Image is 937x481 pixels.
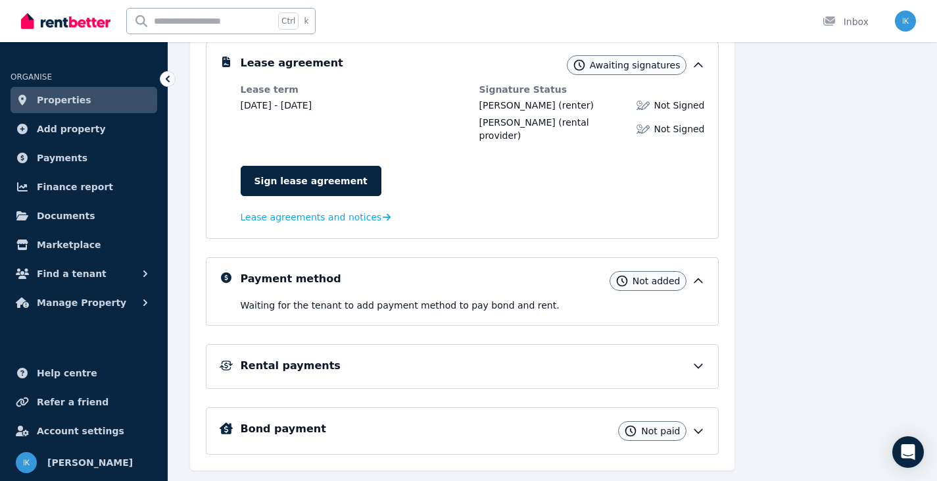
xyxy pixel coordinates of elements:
[37,179,113,195] span: Finance report
[637,99,650,112] img: Lease not signed
[11,174,157,200] a: Finance report
[37,266,107,282] span: Find a tenant
[11,116,157,142] a: Add property
[278,13,299,30] span: Ctrl
[479,83,705,96] dt: Signature Status
[892,436,924,468] div: Open Intercom Messenger
[241,358,341,374] h5: Rental payments
[241,299,705,312] p: Waiting for the tenant to add payment method to pay bond and rent .
[11,87,157,113] a: Properties
[11,203,157,229] a: Documents
[37,394,108,410] span: Refer a friend
[637,122,650,136] img: Lease not signed
[220,422,233,434] img: Bond Details
[304,16,308,26] span: k
[37,150,87,166] span: Payments
[37,423,124,439] span: Account settings
[11,360,157,386] a: Help centre
[479,116,629,142] div: (rental provider)
[11,290,157,316] button: Manage Property
[11,72,52,82] span: ORGANISE
[241,166,381,196] a: Sign lease agreement
[37,237,101,253] span: Marketplace
[47,455,133,470] span: [PERSON_NAME]
[37,295,126,311] span: Manage Property
[823,15,869,28] div: Inbox
[479,117,556,128] span: [PERSON_NAME]
[37,365,97,381] span: Help centre
[590,59,681,72] span: Awaiting signatures
[11,261,157,287] button: Find a tenant
[241,83,466,96] dt: Lease term
[241,421,326,437] h5: Bond payment
[241,211,382,224] span: Lease agreements and notices
[220,361,233,370] img: Rental Payments
[641,424,680,438] span: Not paid
[11,232,157,258] a: Marketplace
[895,11,916,32] img: Igor Kuster
[241,211,391,224] a: Lease agreements and notices
[11,389,157,415] a: Refer a friend
[241,99,466,112] dd: [DATE] - [DATE]
[633,274,681,288] span: Not added
[21,11,110,31] img: RentBetter
[37,92,91,108] span: Properties
[241,271,341,287] h5: Payment method
[654,122,704,136] span: Not Signed
[11,418,157,444] a: Account settings
[11,145,157,171] a: Payments
[479,99,594,112] div: (renter)
[479,100,556,111] span: [PERSON_NAME]
[16,452,37,473] img: Igor Kuster
[37,121,106,137] span: Add property
[654,99,704,112] span: Not Signed
[37,208,95,224] span: Documents
[241,55,343,71] h5: Lease agreement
